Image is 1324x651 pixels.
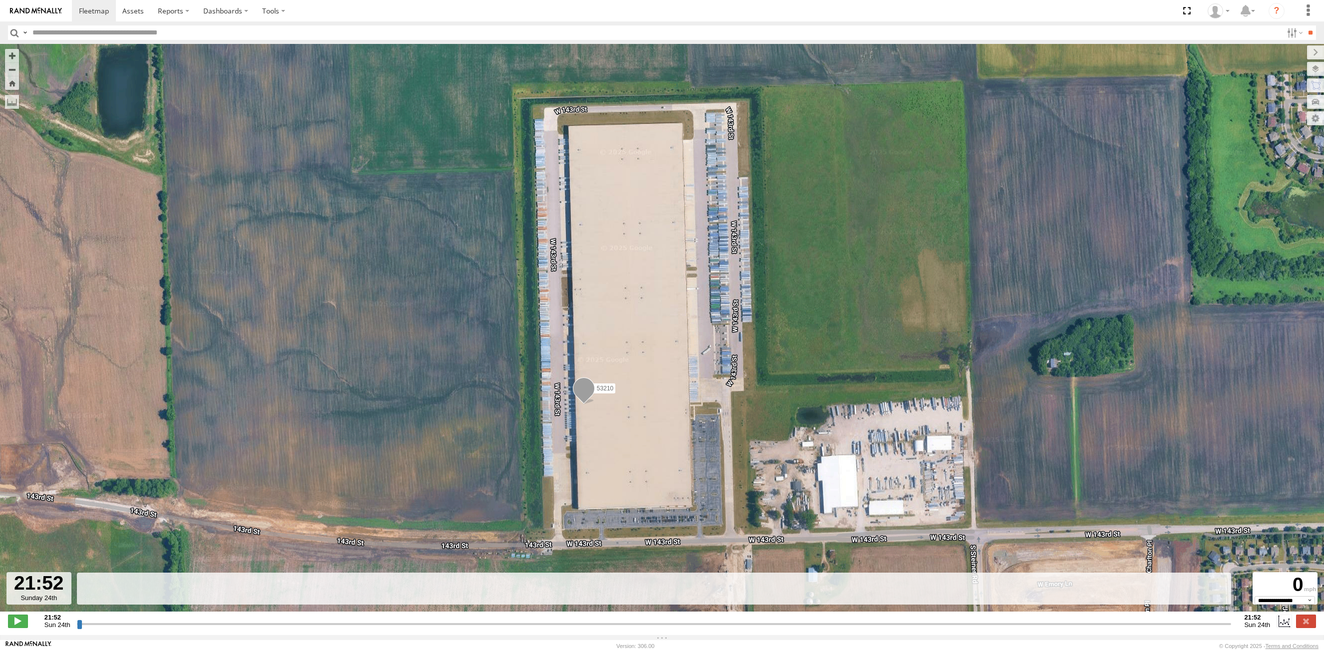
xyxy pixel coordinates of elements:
[44,621,70,629] span: Sun 24th Aug 2025
[21,25,29,40] label: Search Query
[1254,574,1316,596] div: 0
[1266,643,1319,649] a: Terms and Conditions
[1204,3,1233,18] div: Miky Transport
[5,62,19,76] button: Zoom out
[596,385,613,392] span: 53210
[616,643,654,649] div: Version: 306.00
[10,7,62,14] img: rand-logo.svg
[1244,621,1270,629] span: Sun 24th Aug 2025
[1219,643,1319,649] div: © Copyright 2025 -
[1283,25,1305,40] label: Search Filter Options
[5,76,19,90] button: Zoom Home
[5,641,51,651] a: Visit our Website
[5,95,19,109] label: Measure
[1307,111,1324,125] label: Map Settings
[44,614,70,621] strong: 21:52
[1296,615,1316,628] label: Close
[8,615,28,628] label: Play/Stop
[5,49,19,62] button: Zoom in
[1269,3,1285,19] i: ?
[1244,614,1270,621] strong: 21:52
